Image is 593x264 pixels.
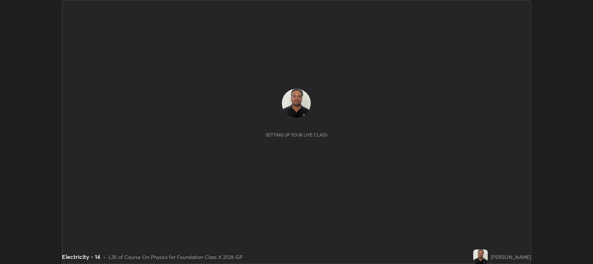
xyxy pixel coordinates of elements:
div: Electricity - 14 [62,252,100,261]
div: L35 of Course On Physics for Foundation Class X 2026 GP [109,253,243,261]
div: Setting up your live class [266,132,327,138]
div: [PERSON_NAME] [491,253,531,261]
div: • [103,253,106,261]
img: c449bc7577714875aafd9c306618b106.jpg [282,89,311,118]
img: c449bc7577714875aafd9c306618b106.jpg [473,250,488,264]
